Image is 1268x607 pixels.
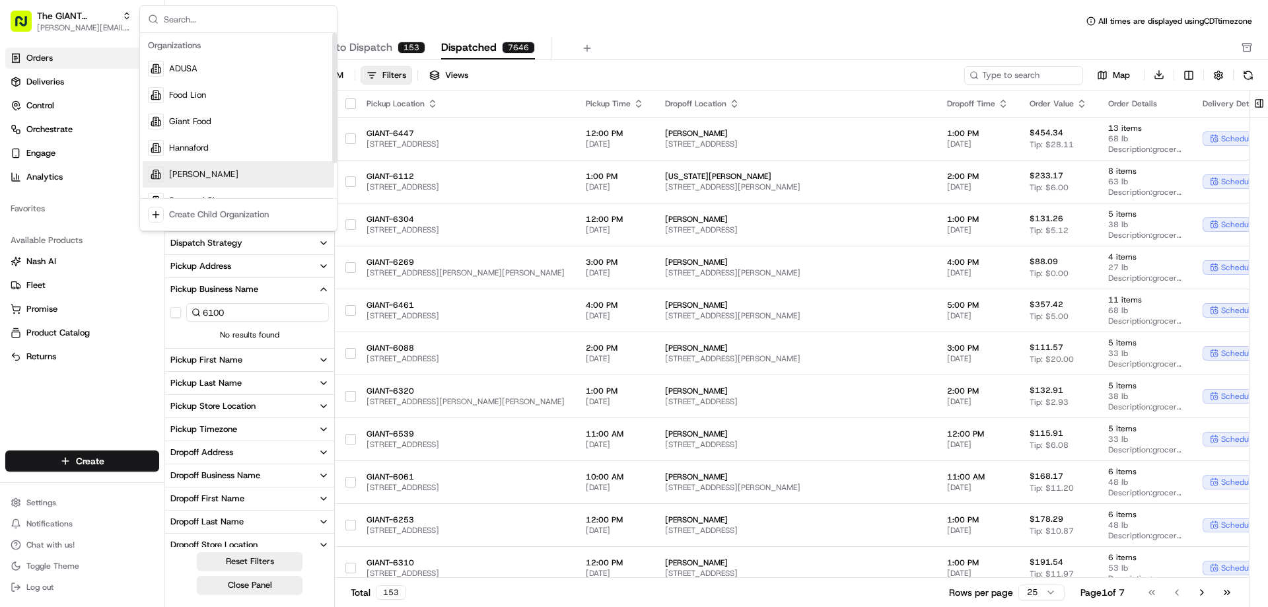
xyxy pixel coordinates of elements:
[376,585,406,600] div: 153
[26,497,56,508] span: Settings
[165,418,334,441] button: Pickup Timezone
[28,126,52,150] img: 3855928211143_97847f850aaaf9af0eff_72.jpg
[1098,16,1252,26] span: All times are displayed using CDT timezone
[1108,219,1181,230] span: 38 lb
[367,182,565,192] span: [STREET_ADDRESS]
[947,353,1008,364] span: [DATE]
[367,525,565,536] span: [STREET_ADDRESS]
[170,446,233,458] div: Dropoff Address
[1030,268,1069,279] span: Tip: $0.00
[586,343,644,353] span: 2:00 PM
[351,585,406,600] div: Total
[170,283,258,295] div: Pickup Business Name
[1108,530,1181,541] span: Description: grocery bags
[165,278,334,301] button: Pickup Business Name
[1030,397,1069,408] span: Tip: $2.93
[947,268,1008,278] span: [DATE]
[947,98,1008,109] div: Dropoff Time
[1221,477,1259,487] span: scheduled
[8,290,106,314] a: 📗Knowledge Base
[947,182,1008,192] span: [DATE]
[169,63,197,75] span: ADUSA
[76,454,104,468] span: Create
[367,439,565,450] span: [STREET_ADDRESS]
[1030,440,1069,450] span: Tip: $6.08
[169,168,238,180] span: [PERSON_NAME]
[164,6,329,32] input: Search...
[1221,391,1259,402] span: scheduled
[947,300,1008,310] span: 5:00 PM
[165,330,334,340] span: No results found
[586,128,644,139] span: 12:00 PM
[1108,445,1181,455] span: Description: grocery bags
[665,439,926,450] span: [STREET_ADDRESS]
[367,343,565,353] span: GIANT-6088
[117,205,144,215] span: [DATE]
[110,205,114,215] span: •
[5,515,159,533] button: Notifications
[170,354,242,366] div: Pickup First Name
[110,240,114,251] span: •
[170,493,244,505] div: Dropoff First Name
[1030,385,1063,396] span: $132.91
[5,450,159,472] button: Create
[586,300,644,310] span: 4:00 PM
[170,423,237,435] div: Pickup Timezone
[1221,262,1259,273] span: scheduled
[367,472,565,482] span: GIANT-6061
[170,400,256,412] div: Pickup Store Location
[13,228,34,249] img: Stewart Logan
[665,353,926,364] span: [STREET_ADDRESS][PERSON_NAME]
[665,515,926,525] span: [PERSON_NAME]
[586,439,644,450] span: [DATE]
[665,343,926,353] span: [PERSON_NAME]
[125,295,212,308] span: API Documentation
[5,230,159,251] div: Available Products
[665,568,926,579] span: [STREET_ADDRESS]
[367,557,565,568] span: GIANT-6310
[947,472,1008,482] span: 11:00 AM
[5,299,159,320] button: Promise
[586,98,644,109] div: Pickup Time
[5,346,159,367] button: Returns
[41,240,107,251] span: [PERSON_NAME]
[26,582,53,592] span: Log out
[367,515,565,525] span: GIANT-6253
[5,143,159,164] button: Engage
[1108,477,1181,487] span: 48 lb
[1030,299,1063,310] span: $357.42
[26,351,56,363] span: Returns
[586,568,644,579] span: [DATE]
[1113,69,1130,81] span: Map
[302,40,392,55] span: Ready to Dispatch
[1030,311,1069,322] span: Tip: $5.00
[367,225,565,235] span: [STREET_ADDRESS]
[441,40,497,55] span: Dispatched
[165,255,334,277] button: Pickup Address
[947,257,1008,268] span: 4:00 PM
[947,214,1008,225] span: 1:00 PM
[1221,520,1259,530] span: scheduled
[170,237,242,249] div: Dispatch Strategy
[665,139,926,149] span: [STREET_ADDRESS]
[367,98,565,109] div: Pickup Location
[13,13,40,40] img: Nash
[1108,563,1181,573] span: 53 lb
[1030,225,1069,236] span: Tip: $5.12
[5,275,159,296] button: Fleet
[367,214,565,225] span: GIANT-6304
[13,53,240,74] p: Welcome 👋
[59,139,182,150] div: We're available if you need us!
[1108,305,1181,316] span: 68 lb
[398,42,425,54] div: 153
[169,195,227,207] span: Stop and Shop
[1108,348,1181,359] span: 33 lb
[26,295,101,308] span: Knowledge Base
[1108,209,1181,219] span: 5 items
[5,578,159,596] button: Log out
[586,214,644,225] span: 12:00 PM
[1108,187,1181,197] span: Description: grocery bags
[26,561,79,571] span: Toggle Theme
[665,557,926,568] span: [PERSON_NAME]
[26,303,57,315] span: Promise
